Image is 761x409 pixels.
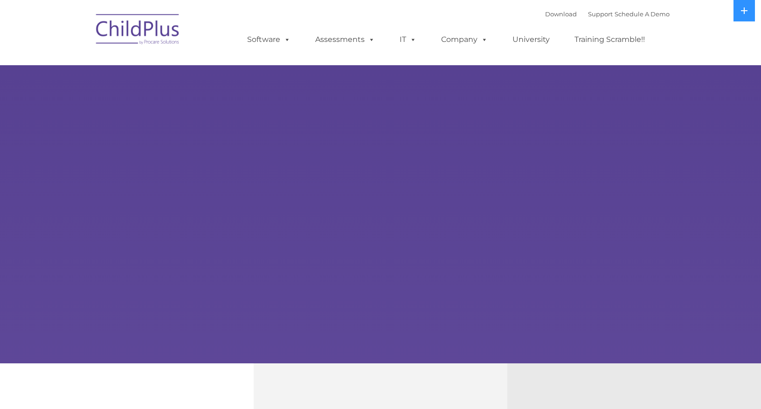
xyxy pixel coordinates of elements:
[615,10,670,18] a: Schedule A Demo
[503,30,559,49] a: University
[390,30,426,49] a: IT
[306,30,384,49] a: Assessments
[432,30,497,49] a: Company
[545,10,577,18] a: Download
[588,10,613,18] a: Support
[238,30,300,49] a: Software
[565,30,654,49] a: Training Scramble!!
[91,7,185,54] img: ChildPlus by Procare Solutions
[545,10,670,18] font: |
